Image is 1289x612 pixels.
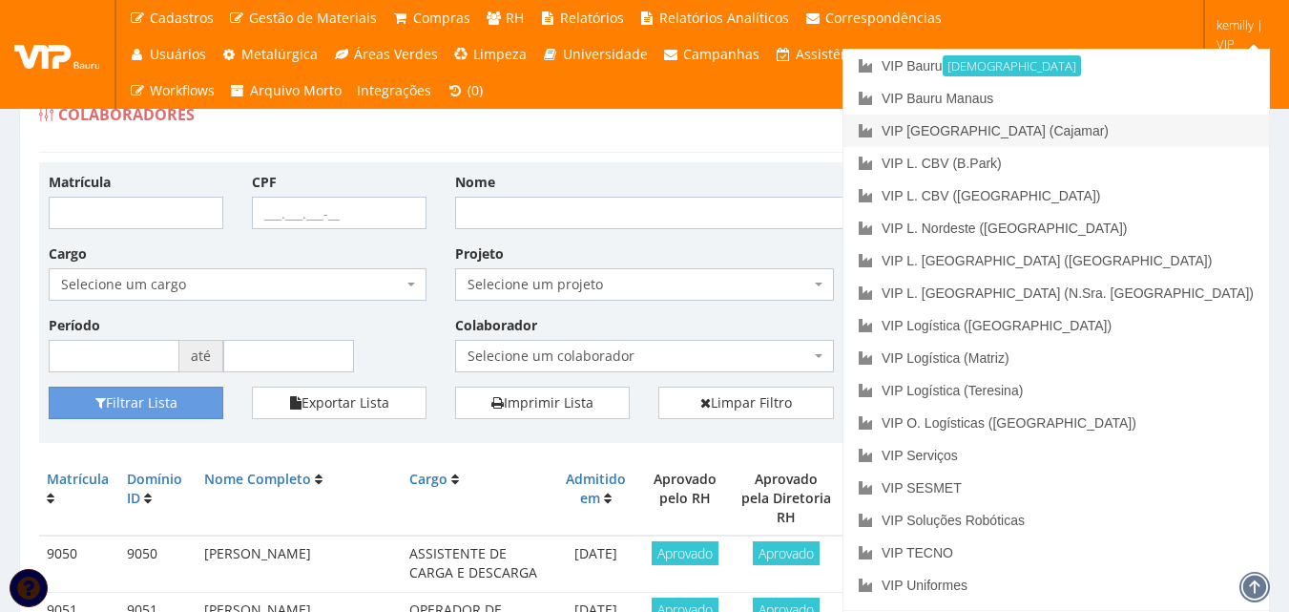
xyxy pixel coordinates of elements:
[843,537,1269,569] a: VIP TECNO
[566,470,626,507] a: Admitido em
[39,536,119,593] td: 9050
[197,536,402,593] td: [PERSON_NAME]
[49,316,100,335] label: Período
[468,275,809,294] span: Selecione um projeto
[843,277,1269,309] a: VIP L. [GEOGRAPHIC_DATA] (N.Sra. [GEOGRAPHIC_DATA])
[402,536,553,593] td: ASSISTENTE DE CARGA E DESCARGA
[61,275,403,294] span: Selecione um cargo
[843,374,1269,407] a: VIP Logística (Teresina)
[252,387,426,419] button: Exportar Lista
[637,462,732,536] th: Aprovado pelo RH
[753,541,820,565] span: Aprovado
[659,9,789,27] span: Relatórios Analíticos
[325,36,446,73] a: Áreas Verdes
[455,173,495,192] label: Nome
[927,36,979,73] a: TV
[796,45,920,63] span: Assistência Técnica
[47,470,109,488] a: Matrícula
[250,81,342,99] span: Arquivo Morto
[204,470,311,488] a: Nome Completo
[150,81,215,99] span: Workflows
[563,45,648,63] span: Universidade
[222,73,350,109] a: Arquivo Morto
[349,73,439,109] a: Integrações
[49,387,223,419] button: Filtrar Lista
[252,197,426,229] input: ___.___.___-__
[468,81,483,99] span: (0)
[553,536,637,593] td: [DATE]
[843,342,1269,374] a: VIP Logística (Matriz)
[241,45,318,63] span: Metalúrgica
[825,9,942,27] span: Correspondências
[121,73,222,109] a: Workflows
[455,387,630,419] a: Imprimir Lista
[732,462,841,536] th: Aprovado pela Diretoria RH
[534,36,655,73] a: Universidade
[843,244,1269,277] a: VIP L. [GEOGRAPHIC_DATA] ([GEOGRAPHIC_DATA])
[439,73,490,109] a: (0)
[843,147,1269,179] a: VIP L. CBV (B.Park)
[409,470,447,488] a: Cargo
[843,82,1269,115] a: VIP Bauru Manaus
[357,81,431,99] span: Integrações
[843,472,1269,504] a: VIP SESMET
[843,115,1269,147] a: VIP [GEOGRAPHIC_DATA] (Cajamar)
[249,9,377,27] span: Gestão de Materiais
[843,309,1269,342] a: VIP Logística ([GEOGRAPHIC_DATA])
[49,173,111,192] label: Matrícula
[1216,15,1264,73] span: kemilly | VIP Bauru
[127,470,182,507] a: Domínio ID
[150,9,214,27] span: Cadastros
[843,50,1269,82] a: VIP Bauru[DEMOGRAPHIC_DATA]
[354,45,438,63] span: Áreas Verdes
[455,268,833,301] span: Selecione um projeto
[455,340,833,372] span: Selecione um colaborador
[843,212,1269,244] a: VIP L. Nordeste ([GEOGRAPHIC_DATA])
[58,104,195,125] span: Colaboradores
[843,407,1269,439] a: VIP O. Logísticas ([GEOGRAPHIC_DATA])
[455,316,537,335] label: Colaborador
[841,462,943,536] th: Documentos
[943,55,1081,76] small: [DEMOGRAPHIC_DATA]
[179,340,223,372] span: até
[955,45,970,63] span: TV
[655,36,768,73] a: Campanhas
[252,173,277,192] label: CPF
[843,439,1269,472] a: VIP Serviços
[843,569,1269,601] a: VIP Uniformes
[843,179,1269,212] a: VIP L. CBV ([GEOGRAPHIC_DATA])
[473,45,527,63] span: Limpeza
[767,36,927,73] a: Assistência Técnica
[14,40,100,69] img: logo
[468,347,809,366] span: Selecione um colaborador
[413,9,470,27] span: Compras
[506,9,524,27] span: RH
[455,244,504,264] label: Projeto
[560,9,624,27] span: Relatórios
[683,45,759,63] span: Campanhas
[214,36,326,73] a: Metalúrgica
[49,244,87,264] label: Cargo
[446,36,535,73] a: Limpeza
[49,268,426,301] span: Selecione um cargo
[150,45,206,63] span: Usuários
[121,36,214,73] a: Usuários
[843,504,1269,537] a: VIP Soluções Robóticas
[119,536,197,593] td: 9050
[652,541,718,565] span: Aprovado
[658,387,833,419] a: Limpar Filtro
